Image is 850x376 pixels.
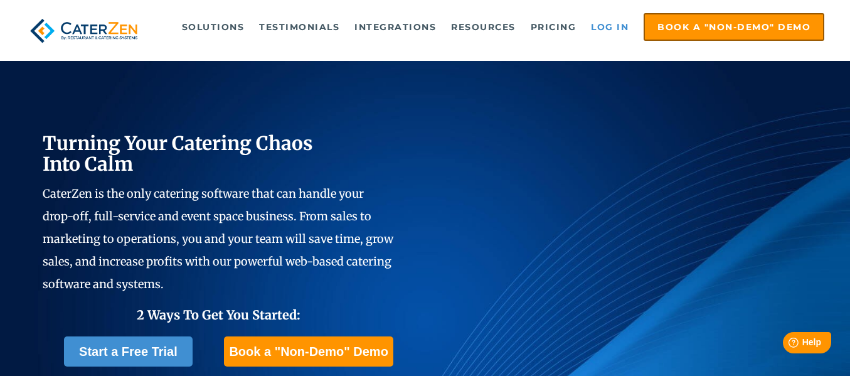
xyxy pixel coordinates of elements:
[137,307,300,323] span: 2 Ways To Get You Started:
[585,14,635,40] a: Log in
[162,13,824,41] div: Navigation Menu
[176,14,251,40] a: Solutions
[224,336,393,367] a: Book a "Non-Demo" Demo
[43,131,313,176] span: Turning Your Catering Chaos Into Calm
[644,13,824,41] a: Book a "Non-Demo" Demo
[64,336,193,367] a: Start a Free Trial
[348,14,442,40] a: Integrations
[738,327,836,362] iframe: Help widget launcher
[26,13,142,48] img: caterzen
[43,186,393,291] span: CaterZen is the only catering software that can handle your drop-off, full-service and event spac...
[253,14,346,40] a: Testimonials
[524,14,583,40] a: Pricing
[445,14,522,40] a: Resources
